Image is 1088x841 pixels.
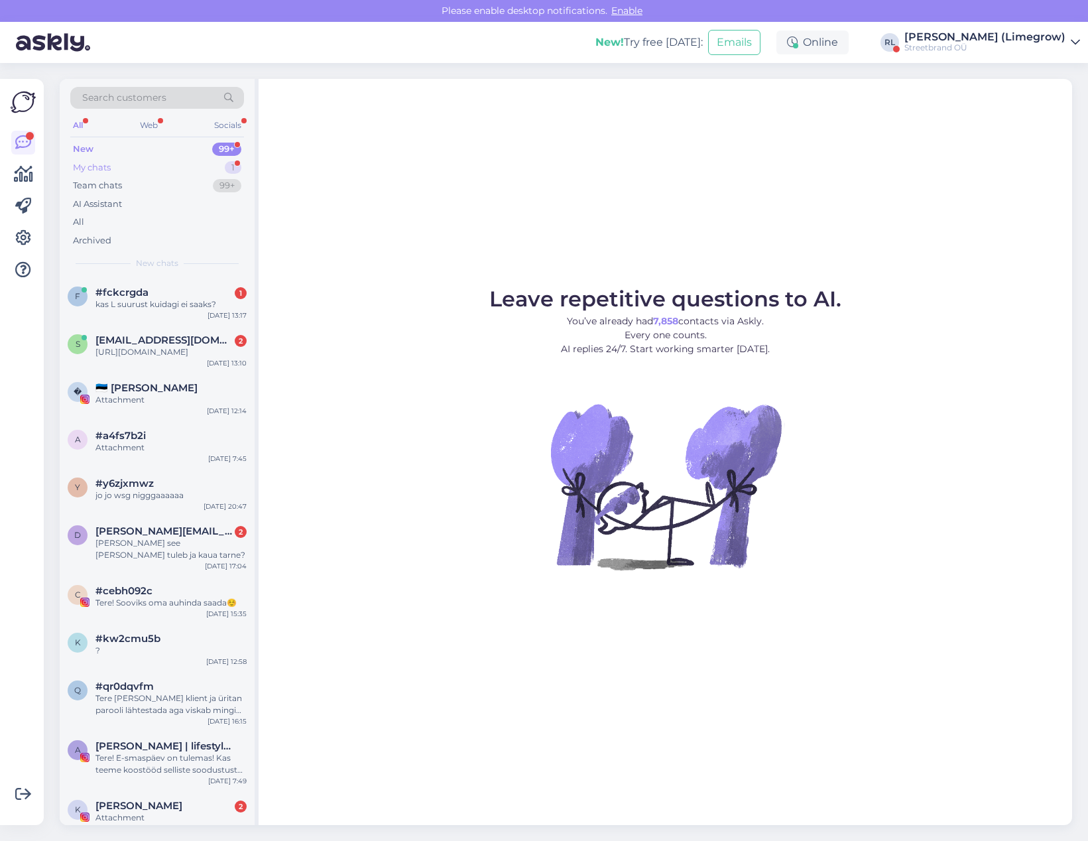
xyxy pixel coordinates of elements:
p: You’ve already had contacts via Askly. Every one counts. AI replies 24/7. Start working smarter [... [489,314,841,356]
span: #a4fs7b2i [95,430,146,442]
span: � [74,387,82,397]
span: New chats [136,257,178,269]
span: #y6zjxmwz [95,478,154,489]
span: d [74,530,81,540]
span: deana.kytt@mail.ee [95,525,233,537]
b: 7,858 [653,315,678,327]
img: No Chat active [546,367,785,606]
div: Streetbrand OÜ [904,42,1065,53]
div: [DATE] 17:04 [205,561,247,571]
div: [DATE] 20:47 [204,501,247,511]
div: [DATE] 13:17 [208,310,247,320]
div: [DATE] 16:15 [208,716,247,726]
b: New! [595,36,624,48]
div: 1 [235,287,247,299]
img: Askly Logo [11,90,36,115]
span: siimhanikat@gmail.com [95,334,233,346]
span: a [75,434,81,444]
div: [DATE] 7:45 [208,454,247,464]
span: f [75,291,80,301]
div: Attachment [95,812,247,824]
div: 2 [235,801,247,812]
div: [DATE] 7:49 [208,776,247,786]
div: Try free [DATE]: [595,34,703,50]
div: [DATE] 22:50 [204,824,247,834]
div: Team chats [73,179,122,192]
div: 2 [235,526,247,538]
div: Web [137,117,160,134]
div: [DATE] 12:58 [206,657,247,667]
div: [URL][DOMAIN_NAME] [95,346,247,358]
div: ? [95,645,247,657]
div: [PERSON_NAME] (Limegrow) [904,32,1065,42]
div: [DATE] 15:35 [206,609,247,619]
div: jo jo wsg nigggaaaaaa [95,489,247,501]
div: 99+ [213,179,241,192]
span: Alissa Linter | lifestyle & рекомендации | UGC creator [95,740,233,752]
span: k [75,805,81,814]
span: karola [95,800,182,812]
button: Emails [708,30,760,55]
span: #qr0dqvfm [95,680,154,692]
span: y [75,482,80,492]
span: Leave repetitive questions to AI. [489,286,841,312]
a: [PERSON_NAME] (Limegrow)Streetbrand OÜ [904,32,1080,53]
div: Attachment [95,394,247,406]
div: My chats [73,161,111,174]
span: Enable [607,5,646,17]
div: All [73,216,84,229]
span: A [75,745,81,755]
span: #cebh092c [95,585,152,597]
div: AI Assistant [73,198,122,211]
div: Tere [PERSON_NAME] klient ja üritan parooli lähtestada aga viskab mingi errori ette? [95,692,247,716]
div: [PERSON_NAME] see [PERSON_NAME] tuleb ja kaua tarne? [95,537,247,561]
div: Archived [73,234,111,247]
div: RL [880,33,899,52]
span: #kw2cmu5b [95,633,160,645]
div: Online [776,31,849,54]
div: Tere! E-smaspäev on tulemas! Kas teeme koostööd selliste soodustuste raames? 😊 Minu nimi on [PERS... [95,752,247,776]
span: s [76,339,80,349]
span: Search customers [82,91,166,105]
div: All [70,117,86,134]
div: kas L suurust kuidagi ei saaks? [95,298,247,310]
span: c [75,590,81,600]
div: Tere! Sooviks oma auhinda saada☺️ [95,597,247,609]
span: q [74,685,81,695]
span: #fckcrgda [95,287,149,298]
div: 1 [225,161,241,174]
div: Socials [212,117,244,134]
div: [DATE] 12:14 [207,406,247,416]
div: 99+ [212,143,241,156]
span: 🇪🇪 Ralf Aron [95,382,198,394]
div: New [73,143,93,156]
div: 2 [235,335,247,347]
div: Attachment [95,442,247,454]
div: [DATE] 13:10 [207,358,247,368]
span: k [75,637,81,647]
